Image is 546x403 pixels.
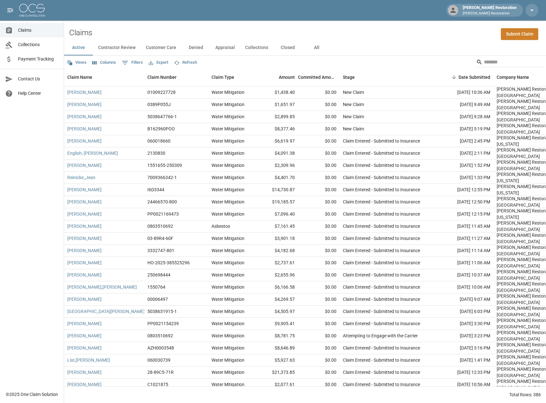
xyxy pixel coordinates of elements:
div: $4,401.70 [256,172,298,184]
a: [PERSON_NAME] [67,113,102,120]
div: 250698444 [147,272,170,278]
div: [DATE] 11:14 AM [436,245,493,257]
div: Water Mitigation [211,369,244,375]
div: Committed Amount [298,68,336,86]
div: [DATE] 11:06 AM [436,257,493,269]
div: Water Mitigation [211,320,244,327]
div: $0.00 [298,306,340,318]
div: Claim Entered - Submitted to Insurance [343,369,420,375]
div: $0.00 [298,160,340,172]
button: Active [64,40,93,55]
div: $0.00 [298,354,340,366]
div: Water Mitigation [211,162,244,169]
div: $0.00 [298,245,340,257]
div: $0.00 [298,123,340,135]
div: 24466570-800 [147,199,177,205]
div: Water Mitigation [211,345,244,351]
div: 0803510692 [147,333,173,339]
div: Committed Amount [298,68,340,86]
div: HO-2025-385525296 [147,259,190,266]
div: [DATE] 10:06 AM [436,281,493,293]
a: Reinicke_Jean [67,174,95,181]
div: Water Mitigation [211,333,244,339]
div: [DATE] 12:50 PM [436,196,493,208]
div: PP0021169473 [147,211,179,217]
div: 1551655-250309 [147,162,182,169]
div: Claim Type [211,68,234,86]
a: [PERSON_NAME] [67,162,102,169]
div: Water Mitigation [211,308,244,315]
div: [DATE] 11:45 AM [436,220,493,233]
div: Claim Entered - Submitted to Insurance [343,247,420,254]
span: Claims [18,27,59,34]
div: Water Mitigation [211,150,244,156]
div: [DATE] 10:56 AM [436,379,493,391]
button: Views [65,58,88,68]
div: [DATE] 12:33 PM [436,366,493,379]
a: [PERSON_NAME] [67,101,102,108]
div: 5038647766-1 [147,113,177,120]
div: Water Mitigation [211,284,244,290]
div: New Claim [343,113,364,120]
button: Export [147,58,170,68]
div: Water Mitigation [211,186,244,193]
div: Claim Entered - Submitted to Insurance [343,320,420,327]
div: $0.00 [298,111,340,123]
div: Water Mitigation [211,296,244,302]
div: Water Mitigation [211,357,244,363]
div: Claim Entered - Submitted to Insurance [343,381,420,388]
div: $0.00 [298,281,340,293]
div: $0.00 [298,366,340,379]
div: Water Mitigation [211,199,244,205]
div: Claim Entered - Submitted to Insurance [343,150,420,156]
div: 3332747-801 [147,247,174,254]
div: 060030739 [147,357,170,363]
a: [PERSON_NAME] [67,211,102,217]
div: Date Submitted [459,68,490,86]
div: I6D3344 [147,186,164,193]
div: Claim Entered - Submitted to Insurance [343,296,420,302]
div: B162960POO [147,126,175,132]
button: Refresh [172,58,199,68]
div: Claim Entered - Submitted to Insurance [343,223,420,229]
div: $2,899.85 [256,111,298,123]
div: 7009366342-1 [147,174,177,181]
a: Submit Claim [501,28,538,40]
div: $2,655.96 [256,269,298,281]
div: $8,646.89 [256,342,298,354]
div: Claim Entered - Submitted to Insurance [343,272,420,278]
div: [DATE] 11:27 AM [436,233,493,245]
div: New Claim [343,89,364,95]
a: English, [PERSON_NAME] [67,150,118,156]
div: Water Mitigation [211,126,244,132]
a: [PERSON_NAME] [67,259,102,266]
div: $0.00 [298,172,340,184]
a: [PERSON_NAME] [67,89,102,95]
div: $2,309.96 [256,160,298,172]
div: © 2025 One Claim Solution [6,391,58,398]
button: Contractor Review [93,40,141,55]
div: $14,730.87 [256,184,298,196]
div: Asbestos [211,223,230,229]
div: [DATE] 1:52 PM [436,160,493,172]
div: Claim Entered - Submitted to Insurance [343,211,420,217]
div: $0.00 [298,135,340,147]
div: $0.00 [298,86,340,99]
span: Payment Tracking [18,56,59,62]
div: [DATE] 6:03 PM [436,306,493,318]
div: Claim Entered - Submitted to Insurance [343,174,420,181]
a: [PERSON_NAME] [67,186,102,193]
div: $6,166.58 [256,281,298,293]
div: $1,438.40 [256,86,298,99]
div: C1021875 [147,381,168,388]
div: AZH0003548 [147,345,174,351]
div: Water Mitigation [211,235,244,242]
div: $19,185.57 [256,196,298,208]
button: All [302,40,331,55]
button: Collections [240,40,273,55]
button: Sort [450,73,459,82]
div: $0.00 [298,269,340,281]
button: Appraisal [210,40,240,55]
div: [DATE] 2:45 PM [436,135,493,147]
div: [DATE] 12:15 PM [436,208,493,220]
